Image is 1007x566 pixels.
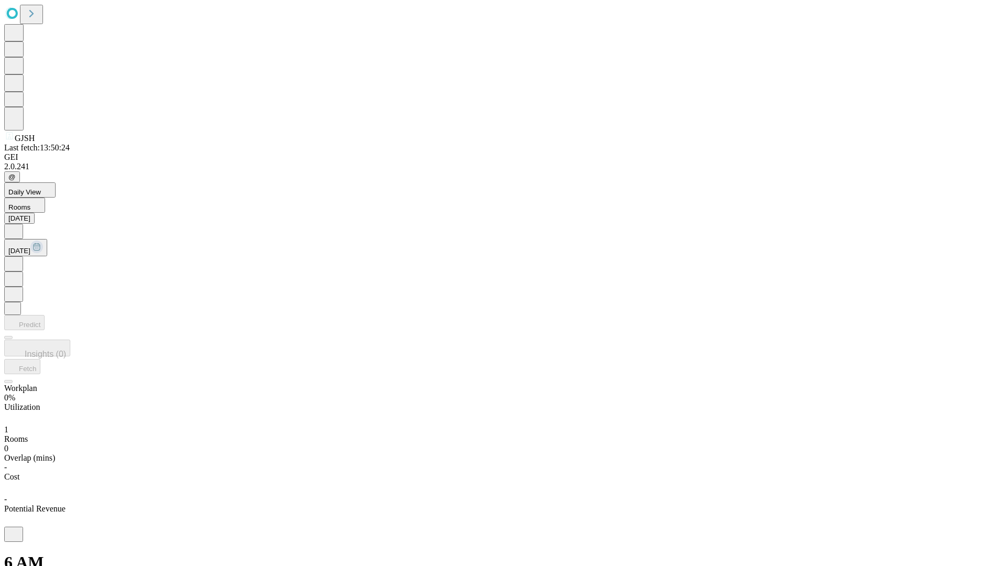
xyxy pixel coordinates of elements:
span: Rooms [4,434,28,443]
div: GEI [4,153,1003,162]
span: Rooms [8,203,30,211]
button: [DATE] [4,213,35,224]
span: Workplan [4,384,37,393]
span: Overlap (mins) [4,453,55,462]
span: 0% [4,393,15,402]
div: 2.0.241 [4,162,1003,171]
span: - [4,463,7,472]
span: @ [8,173,16,181]
button: [DATE] [4,239,47,256]
span: [DATE] [8,247,30,255]
span: - [4,495,7,504]
span: 0 [4,444,8,453]
button: Predict [4,315,45,330]
span: 1 [4,425,8,434]
span: Insights (0) [25,350,66,358]
span: Last fetch: 13:50:24 [4,143,70,152]
button: @ [4,171,20,182]
span: Utilization [4,402,40,411]
button: Fetch [4,359,40,374]
button: Daily View [4,182,56,198]
button: Rooms [4,198,45,213]
span: Cost [4,472,19,481]
span: GJSH [15,134,35,143]
span: Potential Revenue [4,504,66,513]
button: Insights (0) [4,340,70,356]
span: Daily View [8,188,41,196]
